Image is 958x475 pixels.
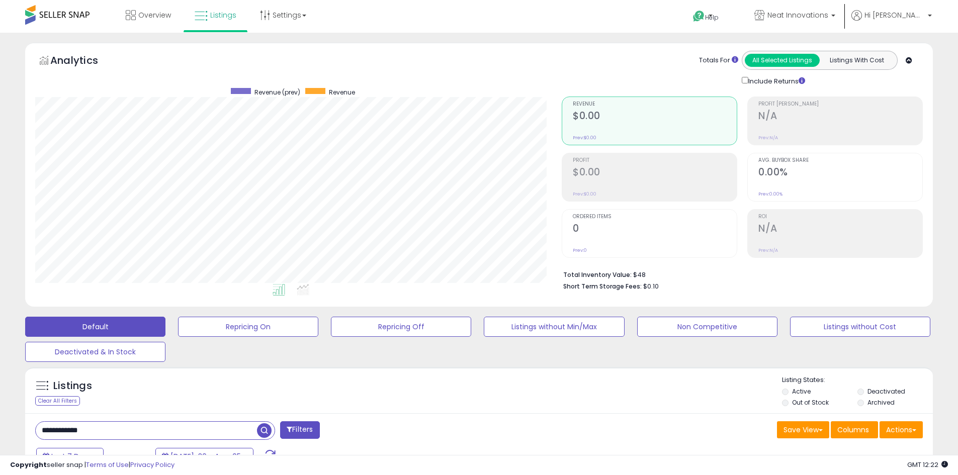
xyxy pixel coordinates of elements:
[790,317,930,337] button: Listings without Cost
[573,110,737,124] h2: $0.00
[867,387,905,396] label: Deactivated
[25,317,165,337] button: Default
[573,223,737,236] h2: 0
[907,460,948,469] span: 2025-08-13 12:22 GMT
[758,214,922,220] span: ROI
[758,247,778,253] small: Prev: N/A
[819,54,894,67] button: Listings With Cost
[138,10,171,20] span: Overview
[130,460,175,469] a: Privacy Policy
[86,460,129,469] a: Terms of Use
[837,425,869,435] span: Columns
[758,191,782,197] small: Prev: 0.00%
[867,398,895,407] label: Archived
[331,317,471,337] button: Repricing Off
[864,10,925,20] span: Hi [PERSON_NAME]
[563,270,632,279] b: Total Inventory Value:
[777,421,829,438] button: Save View
[10,460,175,470] div: seller snap | |
[758,166,922,180] h2: 0.00%
[699,56,738,65] div: Totals For
[563,282,642,291] b: Short Term Storage Fees:
[767,10,828,20] span: Neat Innovations
[563,268,915,280] li: $48
[573,158,737,163] span: Profit
[10,460,47,469] strong: Copyright
[573,135,596,141] small: Prev: $0.00
[692,10,705,23] i: Get Help
[254,88,300,97] span: Revenue (prev)
[734,75,817,86] div: Include Returns
[705,13,719,22] span: Help
[573,166,737,180] h2: $0.00
[573,191,596,197] small: Prev: $0.00
[573,214,737,220] span: Ordered Items
[758,110,922,124] h2: N/A
[851,10,932,33] a: Hi [PERSON_NAME]
[880,421,923,438] button: Actions
[178,317,318,337] button: Repricing On
[573,247,587,253] small: Prev: 0
[210,10,236,20] span: Listings
[50,53,118,70] h5: Analytics
[53,379,92,393] h5: Listings
[484,317,624,337] button: Listings without Min/Max
[758,135,778,141] small: Prev: N/A
[792,387,811,396] label: Active
[329,88,355,97] span: Revenue
[25,342,165,362] button: Deactivated & In Stock
[758,158,922,163] span: Avg. Buybox Share
[643,281,659,291] span: $0.10
[758,102,922,107] span: Profit [PERSON_NAME]
[758,223,922,236] h2: N/A
[35,396,80,406] div: Clear All Filters
[280,421,319,439] button: Filters
[782,375,933,385] p: Listing States:
[792,398,829,407] label: Out of Stock
[573,102,737,107] span: Revenue
[685,3,738,33] a: Help
[831,421,878,438] button: Columns
[637,317,777,337] button: Non Competitive
[745,54,820,67] button: All Selected Listings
